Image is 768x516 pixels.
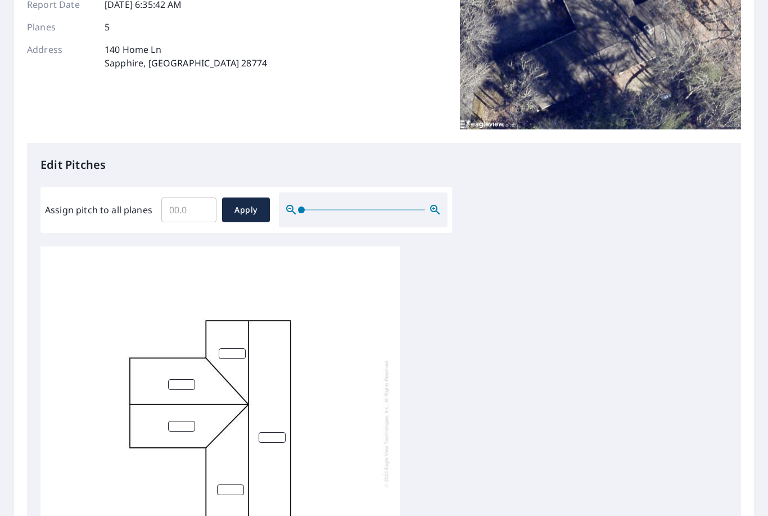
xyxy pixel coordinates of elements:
p: Planes [27,20,94,34]
p: 5 [105,20,110,34]
p: Edit Pitches [40,156,728,173]
button: Apply [222,198,270,222]
input: 00.0 [161,194,216,226]
span: Apply [231,203,261,217]
label: Assign pitch to all planes [45,203,152,217]
p: 140 Home Ln Sapphire, [GEOGRAPHIC_DATA] 28774 [105,43,267,70]
p: Address [27,43,94,70]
